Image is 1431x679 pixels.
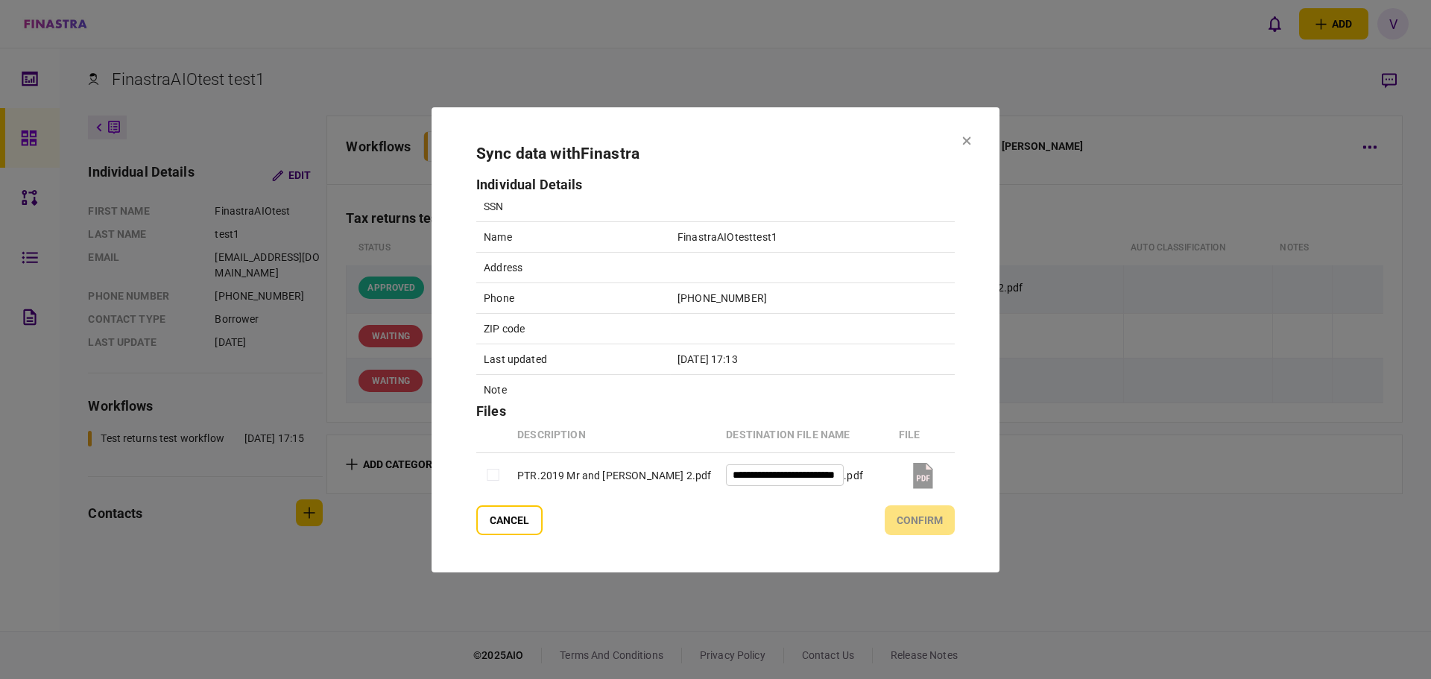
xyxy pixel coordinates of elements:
th: file [891,418,955,453]
td: Phone [476,282,670,313]
span: .pdf [844,468,863,483]
h3: Individual Details [476,177,955,191]
h3: Files [476,405,955,418]
td: [DATE] 17:13 [670,344,955,374]
td: Last updated [476,344,670,374]
div: PTR.2019 Mr and [PERSON_NAME] 2.pdf [517,461,711,490]
td: FinastraAIOtesttest1 [670,221,955,252]
th: destination file name [718,418,891,453]
h2: Sync data with Finastra [476,144,955,162]
td: ZIP code [476,313,670,344]
th: Description [510,418,718,453]
td: SSN [476,191,670,221]
td: [PHONE_NUMBER] [670,282,955,313]
td: Address [476,252,670,282]
td: Name [476,221,670,252]
button: cancel [476,505,543,535]
td: Note [476,374,670,405]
